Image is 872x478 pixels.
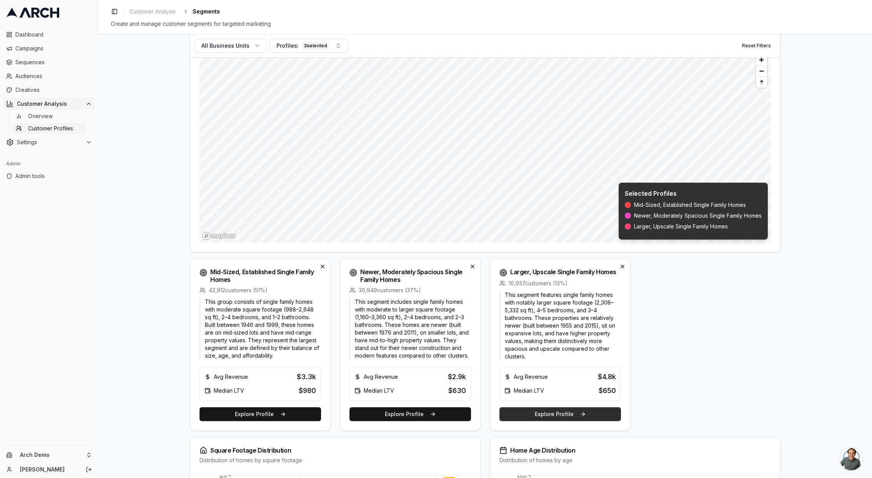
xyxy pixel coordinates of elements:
h3: Mid-Sized, Established Single Family Homes [210,268,318,283]
a: Dashboard [3,28,95,41]
div: $630 [448,385,466,396]
div: 3 selected [302,42,329,50]
span: Mid-Sized, Established Single Family Homes [634,201,746,209]
div: Profiles: [276,42,329,50]
div: Distribution of homes by square footage [200,456,471,464]
canvas: Map [200,50,771,243]
a: [PERSON_NAME] [20,466,77,473]
a: Overview [13,111,86,122]
a: Customer Analysis [126,6,179,17]
button: Deselect profile [468,262,477,271]
span: All Business Units [201,42,250,50]
div: Avg Revenue [205,373,248,381]
span: Customer Analysis [17,100,83,108]
span: Overview [28,112,53,120]
span: Segments [193,8,220,15]
button: All Business Units [195,39,267,53]
button: Deselect profile [618,262,627,271]
button: Deselect profile [318,262,327,271]
div: Avg Revenue [354,373,398,381]
h3: Newer, Moderately Spacious Single Family Homes [360,268,468,283]
a: Audiences [3,70,95,82]
a: Open chat [840,447,863,470]
button: Zoom out [756,65,767,77]
h3: Selected Profiles [625,189,762,198]
div: Median LTV [205,387,244,395]
div: Admin [3,158,95,170]
div: Square Footage Distribution [200,446,471,454]
span: Customer Analysis [130,8,176,15]
div: Create and manage customer segments for targeted marketing [111,20,860,28]
span: Arch Demo [20,451,83,458]
span: Audiences [15,72,92,80]
span: Sequences [15,58,92,66]
button: Zoom in [756,54,767,65]
h3: Larger, Upscale Single Family Homes [510,268,616,276]
span: Dashboard [15,31,92,38]
button: Arch Demo [3,449,95,461]
div: $3.3k [297,371,316,382]
span: Campaigns [15,45,92,52]
button: Settings [3,136,95,148]
button: Explore Profile [499,407,621,421]
div: $2.9k [448,371,466,382]
a: Mapbox homepage [202,232,236,240]
div: Median LTV [504,387,544,395]
div: Distribution of homes by age [499,456,771,464]
span: Reset bearing to north [755,78,768,87]
nav: breadcrumb [126,6,220,17]
span: 30,949 customers ( 37 %) [359,286,421,294]
a: Admin tools [3,170,95,182]
button: Reset bearing to north [756,77,767,88]
button: Log out [83,464,94,475]
div: $4.8k [598,371,616,382]
span: 42,912 customers ( 51 %) [209,286,268,294]
div: Median LTV [354,387,394,395]
p: This segment includes single family homes with moderate to larger square footage (1,160–3,360 sq ... [349,298,471,360]
p: This segment features single family homes with notably larger square footage (2,308–5,332 sq ft),... [499,291,621,360]
a: Creatives [3,84,95,96]
span: Settings [17,138,83,146]
div: $650 [599,385,616,396]
button: Explore Profile [200,407,321,421]
button: Explore Profile [349,407,471,421]
span: Zoom out [756,66,767,77]
button: Customer Analysis [3,98,95,110]
span: Creatives [15,86,92,94]
a: Customer Profiles [13,123,86,134]
span: Newer, Moderately Spacious Single Family Homes [634,212,762,220]
a: Campaigns [3,42,95,55]
div: Home Age Distribution [499,446,771,454]
span: Larger, Upscale Single Family Homes [634,223,728,230]
button: Reset Filters [737,40,775,52]
span: 10,937 customers ( 13 %) [509,280,567,287]
span: Admin tools [15,172,92,180]
a: Sequences [3,56,95,68]
div: $980 [299,385,316,396]
div: Avg Revenue [504,373,548,381]
span: Customer Profiles [28,125,73,132]
p: This group consists of single family homes with moderate square footage (988–2,648 sq ft), 2–4 be... [200,298,321,360]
